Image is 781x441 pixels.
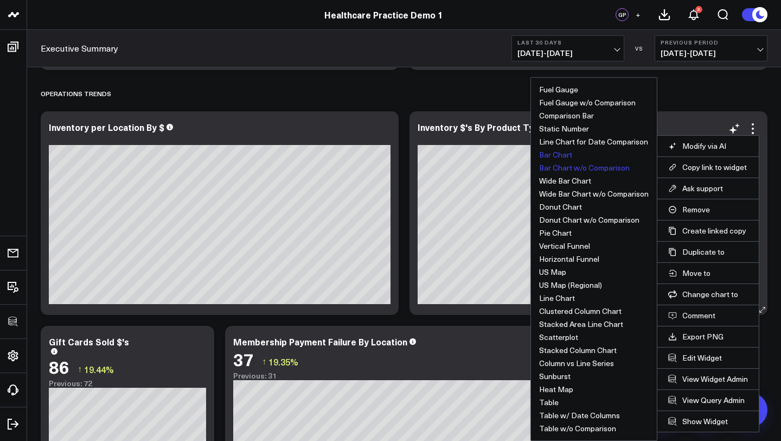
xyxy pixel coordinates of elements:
[41,42,118,54] a: Executive Summary
[636,11,641,18] span: +
[49,357,69,376] div: 86
[661,39,761,46] b: Previous Period
[655,35,767,61] button: Previous Period[DATE]-[DATE]
[41,81,111,106] div: OPERATIONS TRENDS
[418,121,545,133] div: Inventory $'s By Product Type
[668,289,748,299] button: Change chart to
[539,425,616,432] button: Table w/o Comparison
[539,203,582,211] button: Donut Chart
[668,247,748,257] button: Duplicate to
[661,49,761,58] span: [DATE] - [DATE]
[630,45,649,52] div: VS
[539,138,648,146] button: Line Chart for Date Comparison
[539,399,559,406] button: Table
[84,363,114,375] span: 19.44%
[539,412,620,419] button: Table w/ Date Columns
[517,39,618,46] b: Last 30 Days
[539,125,589,133] button: Static Number
[668,268,748,278] button: Move to
[268,356,298,368] span: 19.35%
[668,226,748,236] button: Create linked copy
[49,379,206,388] div: Previous: 72
[668,162,748,172] button: Copy link to widget
[668,374,748,384] a: View Widget Admin
[668,311,748,320] button: Comment
[668,353,748,363] button: Edit Widget
[539,294,575,302] button: Line Chart
[539,346,617,354] button: Stacked Column Chart
[233,336,407,348] div: Membership Payment Failure By Location
[668,395,748,405] a: View Query Admin
[616,8,629,21] div: GP
[539,151,572,159] button: Bar Chart
[668,205,748,215] button: Remove
[539,281,602,289] button: US Map (Regional)
[49,336,129,348] div: Gift Cards Sold $'s
[517,49,618,58] span: [DATE] - [DATE]
[539,320,623,328] button: Stacked Area Line Chart
[539,373,571,380] button: Sunburst
[539,242,590,250] button: Vertical Funnel
[631,8,644,21] button: +
[49,121,164,133] div: Inventory per Location By $
[539,268,566,276] button: US Map
[668,332,748,342] a: Export PNG
[539,112,594,119] button: Comparison Bar
[668,417,748,426] a: Show Widget
[539,333,578,341] button: Scatterplot
[539,86,578,93] button: Fuel Gauge
[539,190,649,198] button: Wide Bar Chart w/o Comparison
[233,371,575,380] div: Previous: 31
[78,362,82,376] span: ↑
[668,141,748,151] button: Modify via AI
[324,9,443,21] a: Healthcare Practice Demo 1
[539,99,636,106] button: Fuel Gauge w/o Comparison
[539,360,614,367] button: Column vs Line Series
[539,177,591,185] button: Wide Bar Chart
[539,216,639,224] button: Donut Chart w/o Comparison
[233,349,254,369] div: 37
[539,255,599,263] button: Horizontal Funnel
[262,355,266,369] span: ↑
[511,35,624,61] button: Last 30 Days[DATE]-[DATE]
[539,307,622,315] button: Clustered Column Chart
[668,184,748,193] button: Ask support
[695,6,702,13] div: 2
[539,386,573,393] button: Heat Map
[539,229,572,237] button: Pie Chart
[539,164,630,172] button: Bar Chart w/o Comparison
